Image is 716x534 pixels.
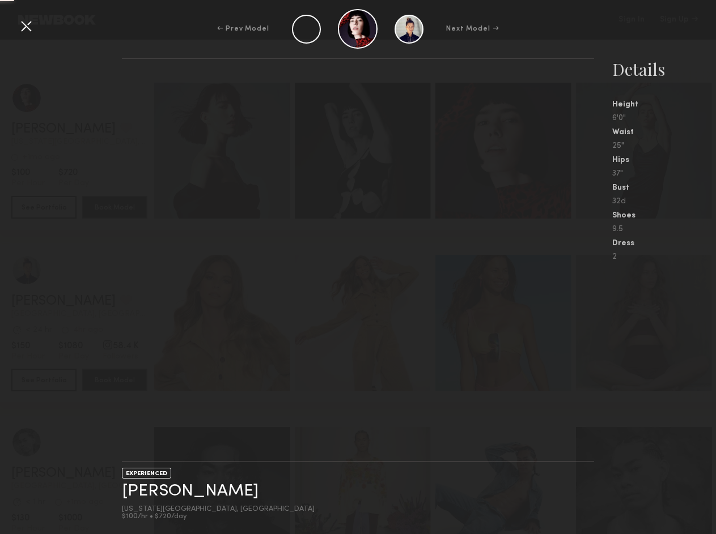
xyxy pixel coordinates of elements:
div: Waist [612,129,716,136]
div: Details [612,58,716,80]
div: 32d [612,198,716,206]
div: Hips [612,156,716,164]
a: [PERSON_NAME] [122,482,259,500]
div: 6'0" [612,114,716,122]
div: ← Prev Model [217,24,269,34]
div: $100/hr • $720/day [122,513,315,520]
div: 2 [612,253,716,261]
div: 37" [612,170,716,178]
div: [US_STATE][GEOGRAPHIC_DATA], [GEOGRAPHIC_DATA] [122,506,315,513]
div: Dress [612,240,716,247]
div: 9.5 [612,225,716,233]
div: EXPERIENCED [122,468,171,479]
div: Shoes [612,212,716,220]
div: Next Model → [446,24,499,34]
div: 25" [612,142,716,150]
div: Bust [612,184,716,192]
div: Height [612,101,716,109]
